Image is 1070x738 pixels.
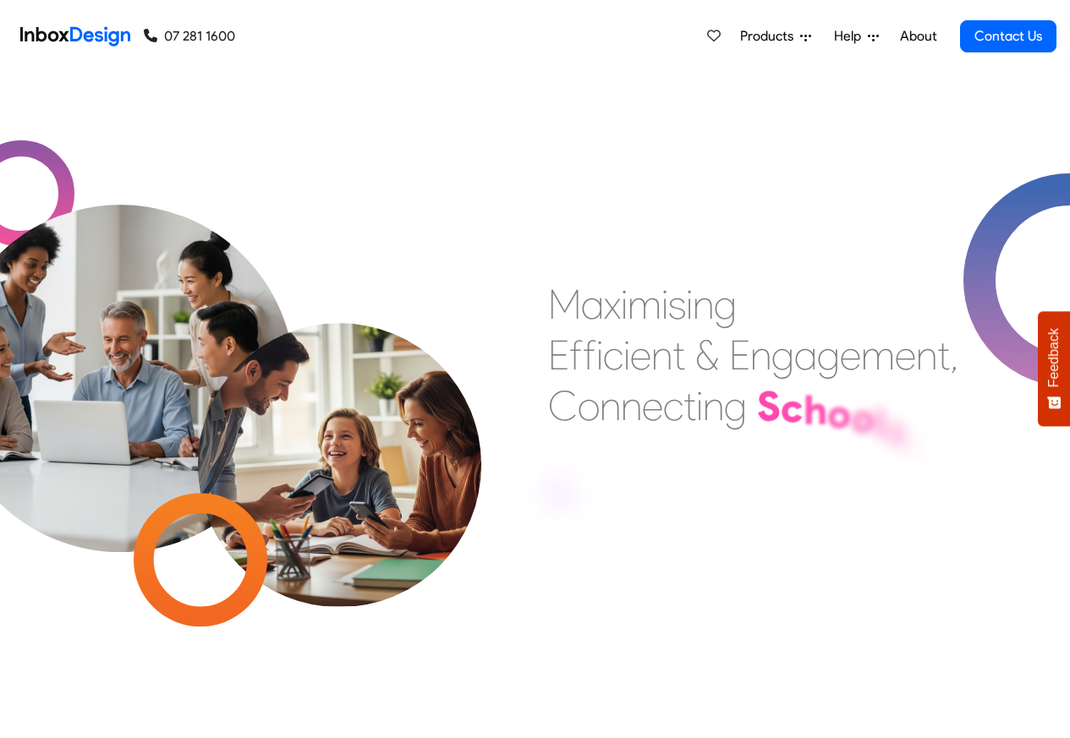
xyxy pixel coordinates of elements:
div: C [548,380,578,431]
div: M [548,279,581,330]
span: Products [740,26,800,46]
div: h [804,385,827,435]
a: 07 281 1600 [144,26,235,46]
div: c [603,330,623,380]
div: m [861,330,895,380]
div: i [621,279,628,330]
div: n [600,380,621,431]
div: i [686,279,693,330]
span: Help [834,26,868,46]
div: c [781,382,804,433]
div: g [771,330,794,380]
div: a [794,330,817,380]
a: Contact Us [960,20,1056,52]
button: Feedback - Show survey [1038,311,1070,426]
div: f [583,330,596,380]
div: c [663,380,683,431]
div: x [604,279,621,330]
a: Help [827,19,886,53]
div: i [696,380,703,431]
div: o [827,388,851,439]
div: i [623,330,630,380]
div: n [750,330,771,380]
div: E [548,330,569,380]
div: e [895,330,916,380]
div: e [630,330,651,380]
div: i [596,330,603,380]
div: E [729,330,750,380]
div: Maximising Efficient & Engagement, Connecting Schools, Families, and Students. [548,279,958,533]
div: n [703,380,724,431]
div: a [572,480,596,531]
div: , [950,330,958,380]
div: s [886,404,906,455]
a: About [895,19,941,53]
div: e [642,380,663,431]
div: g [724,380,747,431]
div: & [695,330,719,380]
div: F [548,471,572,522]
div: t [672,330,685,380]
div: e [840,330,861,380]
div: a [581,279,604,330]
div: l [875,397,886,448]
div: m [628,279,661,330]
div: t [683,380,696,431]
div: f [569,330,583,380]
div: n [693,279,714,330]
div: s [668,279,686,330]
div: g [714,279,737,330]
div: g [817,330,840,380]
span: Feedback [1046,328,1062,387]
div: i [661,279,668,330]
div: t [937,330,950,380]
div: , [906,412,918,462]
div: o [851,392,875,443]
div: n [621,380,642,431]
div: n [916,330,937,380]
div: S [757,380,781,431]
div: o [578,380,600,431]
div: n [651,330,672,380]
a: Products [733,19,818,53]
img: parents_with_child.png [162,253,517,607]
